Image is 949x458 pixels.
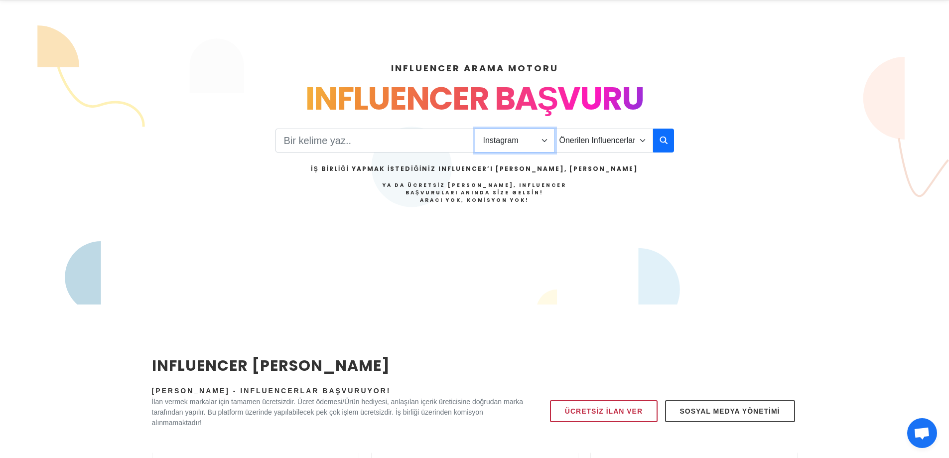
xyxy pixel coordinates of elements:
[665,400,795,422] a: Sosyal Medya Yönetimi
[565,405,643,417] span: Ücretsiz İlan Ver
[907,418,937,448] div: Açık sohbet
[152,61,798,75] h4: INFLUENCER ARAMA MOTORU
[275,129,475,153] input: Search
[152,75,798,123] div: Influencer Başvuru
[311,164,638,173] h2: İş Birliği Yapmak İstediğiniz Influencer’ı [PERSON_NAME], [PERSON_NAME]
[311,181,638,204] h4: Ya da Ücretsiz [PERSON_NAME], Influencer Başvuruları Anında Size Gelsin!
[550,400,658,422] a: Ücretsiz İlan Ver
[680,405,780,417] span: Sosyal Medya Yönetimi
[152,397,524,428] p: İlan vermek markalar için tamamen ücretsizdir. Ücret ödemesi/Ürün hediyesi, anlaşılan içerik üret...
[152,354,524,377] h2: INFLUENCER [PERSON_NAME]
[152,387,391,395] span: [PERSON_NAME] - Influencerlar Başvuruyor!
[420,196,530,204] strong: Aracı Yok, Komisyon Yok!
